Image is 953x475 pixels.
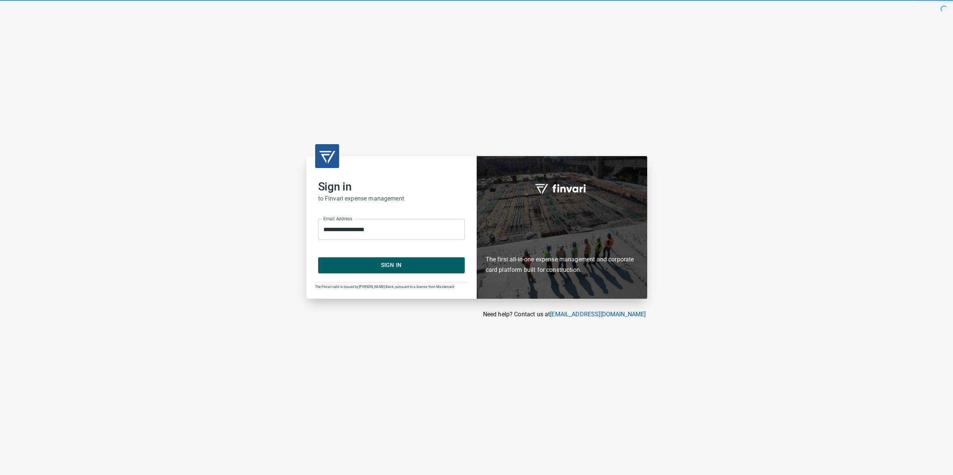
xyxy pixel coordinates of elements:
[326,260,456,270] span: Sign In
[306,310,646,319] p: Need help? Contact us at
[315,285,455,289] span: The Finvari card is issued by [PERSON_NAME] Bank, pursuant to a license from Mastercard
[318,257,465,273] button: Sign In
[477,156,647,298] div: Finvari
[318,147,336,165] img: transparent_logo.png
[534,180,590,197] img: fullword_logo_white.png
[318,180,465,193] h2: Sign in
[550,311,646,318] a: [EMAIL_ADDRESS][DOMAIN_NAME]
[486,211,638,275] h6: The first all-in-one expense management and corporate card platform built for construction.
[318,193,465,204] h6: to Finvari expense management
